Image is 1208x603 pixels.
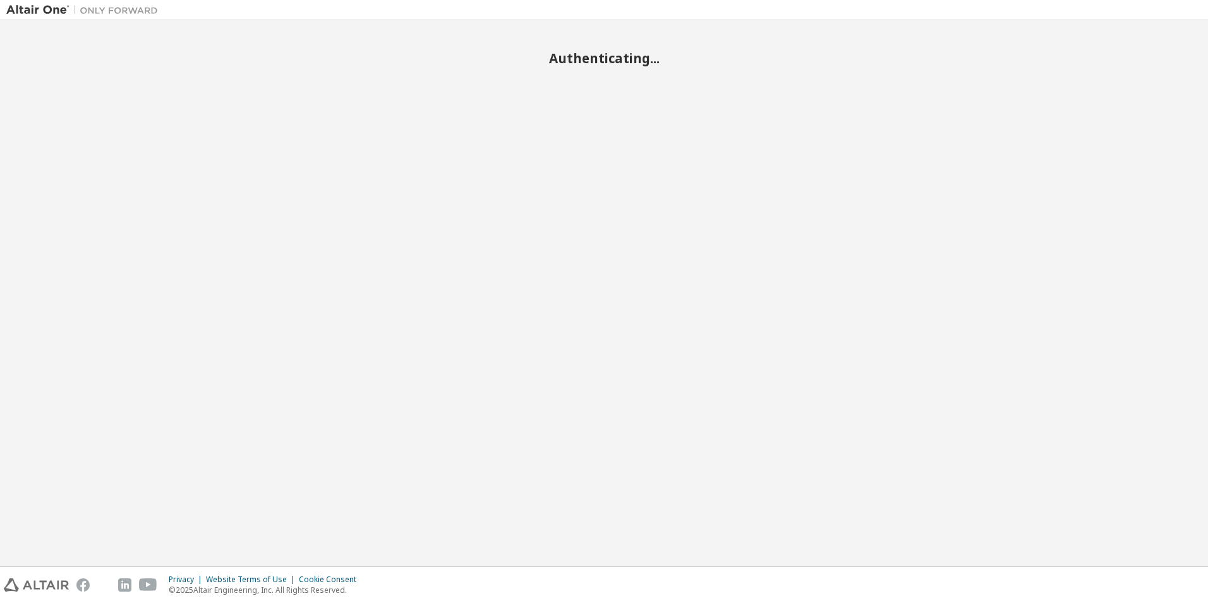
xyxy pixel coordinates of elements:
[6,50,1202,66] h2: Authenticating...
[169,575,206,585] div: Privacy
[6,4,164,16] img: Altair One
[299,575,364,585] div: Cookie Consent
[118,578,131,592] img: linkedin.svg
[76,578,90,592] img: facebook.svg
[169,585,364,595] p: © 2025 Altair Engineering, Inc. All Rights Reserved.
[139,578,157,592] img: youtube.svg
[4,578,69,592] img: altair_logo.svg
[206,575,299,585] div: Website Terms of Use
